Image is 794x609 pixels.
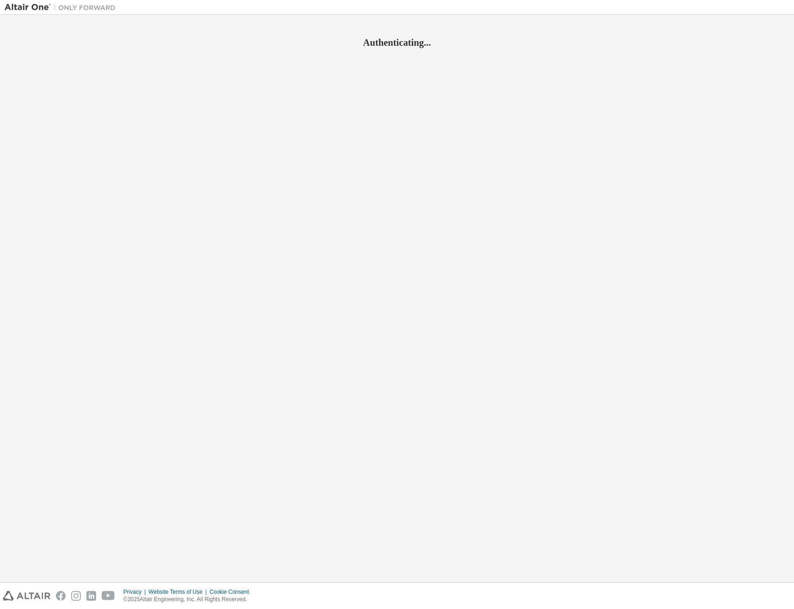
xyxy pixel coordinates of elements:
img: facebook.svg [56,591,66,601]
img: instagram.svg [71,591,81,601]
img: youtube.svg [102,591,115,601]
div: Privacy [123,588,148,596]
img: Altair One [5,3,120,12]
div: Website Terms of Use [148,588,209,596]
div: Cookie Consent [209,588,254,596]
img: linkedin.svg [86,591,96,601]
h2: Authenticating... [5,37,789,49]
img: altair_logo.svg [3,591,50,601]
p: © 2025 Altair Engineering, Inc. All Rights Reserved. [123,596,255,603]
